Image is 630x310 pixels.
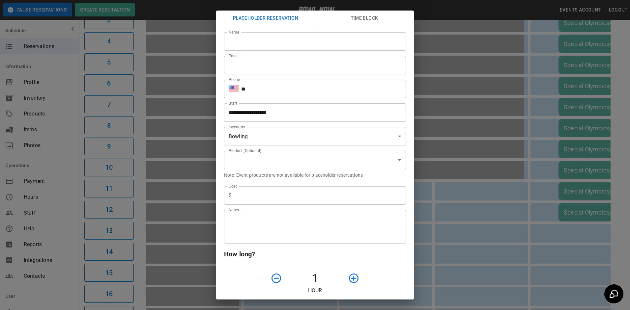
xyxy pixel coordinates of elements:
[315,11,414,26] button: Time Block
[224,151,406,169] div: ​
[229,100,237,106] label: Start
[229,192,232,199] p: $
[216,11,315,26] button: Placeholder Reservation
[224,287,406,295] p: Hour
[285,271,345,285] h4: 1
[229,84,239,94] button: Select country
[229,77,240,82] label: Phone
[224,127,406,145] div: Bowling
[224,103,401,122] input: Choose date, selected date is Oct 18, 2025
[224,172,406,178] p: Note: Event products are not available for placeholder reservations
[224,249,406,259] h6: How long?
